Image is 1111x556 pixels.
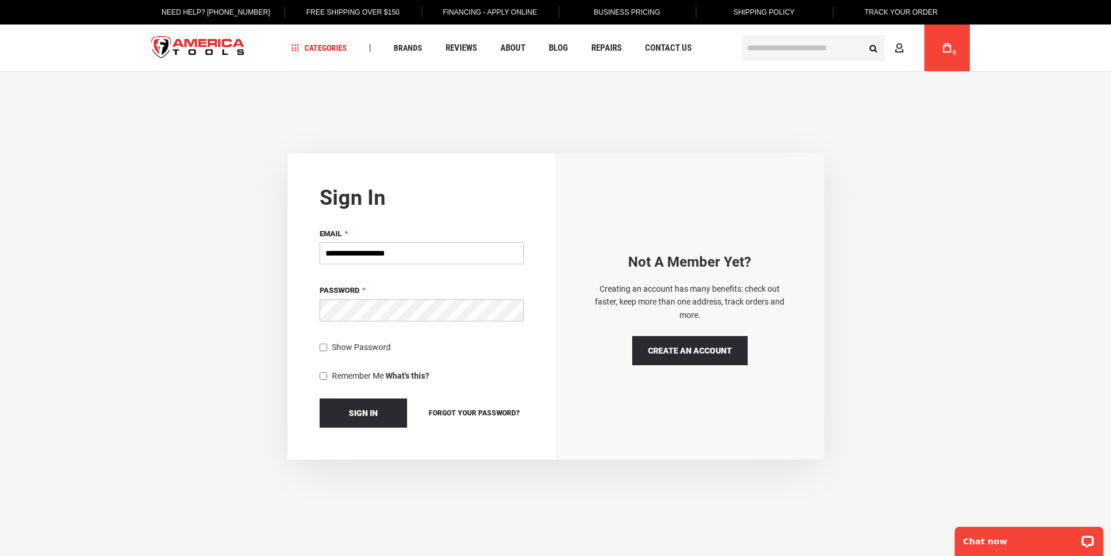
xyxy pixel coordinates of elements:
[394,44,422,52] span: Brands
[947,519,1111,556] iframe: LiveChat chat widget
[440,40,482,56] a: Reviews
[320,186,385,210] strong: Sign in
[286,40,352,56] a: Categories
[429,409,520,417] span: Forgot Your Password?
[385,371,429,380] strong: What's this?
[591,44,622,53] span: Repairs
[495,40,531,56] a: About
[544,40,573,56] a: Blog
[640,40,697,56] a: Contact Us
[142,26,255,70] img: America Tools
[425,407,524,419] a: Forgot Your Password?
[648,346,732,355] span: Create an Account
[349,408,378,418] span: Sign In
[586,40,627,56] a: Repairs
[863,37,885,59] button: Search
[628,254,751,270] strong: Not a Member yet?
[142,26,255,70] a: store logo
[320,286,359,295] span: Password
[332,371,384,380] span: Remember Me
[588,282,792,321] p: Creating an account has many benefits: check out faster, keep more than one address, track orders...
[332,342,391,352] span: Show Password
[953,50,956,56] span: 0
[734,8,795,16] span: Shipping Policy
[291,44,347,52] span: Categories
[320,398,407,428] button: Sign In
[645,44,692,53] span: Contact Us
[936,25,958,71] a: 0
[388,40,427,56] a: Brands
[446,44,477,53] span: Reviews
[632,336,748,365] a: Create an Account
[549,44,568,53] span: Blog
[500,44,525,53] span: About
[320,229,342,238] span: Email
